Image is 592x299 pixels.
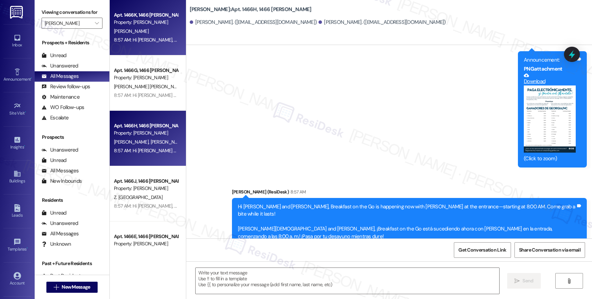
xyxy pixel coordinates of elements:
[46,282,98,293] button: New Message
[3,270,31,289] a: Account
[3,100,31,119] a: Site Visit •
[42,73,79,80] div: All Messages
[114,250,149,256] span: [PERSON_NAME]
[35,260,109,267] div: Past + Future Residents
[522,277,533,284] span: Send
[35,39,109,46] div: Prospects + Residents
[35,197,109,204] div: Residents
[114,240,178,247] div: Property: [PERSON_NAME]
[42,146,78,154] div: Unanswered
[114,194,162,200] span: Z. [GEOGRAPHIC_DATA]
[114,74,178,81] div: Property: [PERSON_NAME]
[114,129,178,137] div: Property: [PERSON_NAME]
[42,167,79,174] div: All Messages
[114,185,178,192] div: Property: [PERSON_NAME]
[114,83,186,90] span: [PERSON_NAME] [PERSON_NAME]
[42,157,66,164] div: Unread
[27,246,28,251] span: •
[95,20,99,26] i: 
[42,241,71,248] div: Unknown
[524,73,576,85] a: Download
[62,283,90,291] span: New Message
[42,7,102,18] label: Viewing conversations for
[42,230,79,237] div: All Messages
[25,110,26,115] span: •
[114,28,149,34] span: [PERSON_NAME]
[42,62,78,70] div: Unanswered
[42,178,82,185] div: New Inbounds
[566,278,572,284] i: 
[3,202,31,221] a: Leads
[42,114,69,121] div: Escalate
[114,233,178,240] div: Apt. 1466E, 1466 [PERSON_NAME]
[524,85,576,153] button: Zoom image
[524,65,562,72] b: PNG attachment
[35,134,109,141] div: Prospects
[319,19,446,26] div: [PERSON_NAME]. ([EMAIL_ADDRESS][DOMAIN_NAME])
[54,284,59,290] i: 
[232,188,587,198] div: [PERSON_NAME] (ResiDesk)
[289,188,306,196] div: 8:57 AM
[114,67,178,74] div: Apt. 1466G, 1466 [PERSON_NAME]
[514,278,520,284] i: 
[3,236,31,255] a: Templates •
[42,209,66,217] div: Unread
[114,122,178,129] div: Apt. 1466H, 1466 [PERSON_NAME]
[114,11,178,19] div: Apt. 1466K, 1466 [PERSON_NAME]
[3,32,31,51] a: Inbox
[519,246,581,254] span: Share Conversation via email
[238,203,576,240] div: Hi [PERSON_NAME] and [PERSON_NAME], Breakfast on the Go is happening now with [PERSON_NAME] at th...
[10,6,24,19] img: ResiDesk Logo
[514,242,585,258] button: Share Conversation via email
[150,139,185,145] span: [PERSON_NAME]
[3,168,31,187] a: Buildings
[458,246,506,254] span: Get Conversation Link
[42,93,80,101] div: Maintenance
[24,144,25,148] span: •
[42,52,66,59] div: Unread
[114,19,178,26] div: Property: [PERSON_NAME]
[454,242,511,258] button: Get Conversation Link
[42,83,90,90] div: Review follow-ups
[524,56,576,64] div: Announcement:
[31,76,32,81] span: •
[114,178,178,185] div: Apt. 1466J, 1466 [PERSON_NAME]
[42,104,84,111] div: WO Follow-ups
[3,134,31,153] a: Insights •
[42,272,83,280] div: Past Residents
[42,220,78,227] div: Unanswered
[524,155,576,162] div: (Click to zoom)
[190,19,317,26] div: [PERSON_NAME]. ([EMAIL_ADDRESS][DOMAIN_NAME])
[190,6,312,13] b: [PERSON_NAME]: Apt. 1466H, 1466 [PERSON_NAME]
[507,273,541,289] button: Send
[114,139,151,145] span: [PERSON_NAME]
[45,18,91,29] input: All communities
